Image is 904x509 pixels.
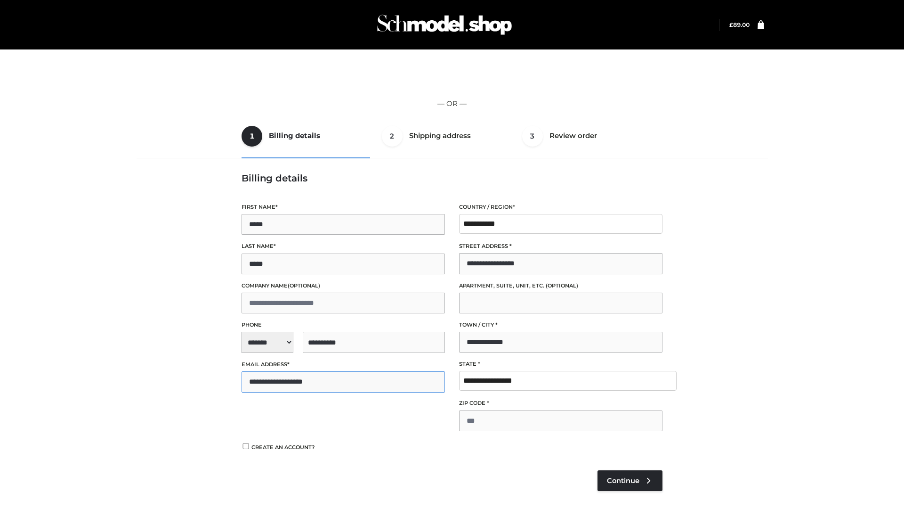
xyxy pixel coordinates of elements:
label: Company name [242,281,445,290]
span: (optional) [288,282,320,289]
label: State [459,360,662,369]
label: First name [242,203,445,212]
label: Country / Region [459,203,662,212]
label: Phone [242,320,445,329]
label: ZIP Code [459,399,662,408]
label: Town / City [459,320,662,329]
span: (optional) [546,282,578,289]
p: — OR — [140,98,764,110]
span: Continue [607,476,639,485]
span: Create an account? [251,444,315,451]
img: Schmodel Admin 964 [374,6,515,43]
h3: Billing details [242,172,662,184]
input: Create an account? [242,443,250,449]
label: Street address [459,242,662,251]
span: £ [729,21,733,28]
a: Continue [597,470,662,491]
label: Apartment, suite, unit, etc. [459,281,662,290]
label: Last name [242,242,445,251]
label: Email address [242,360,445,369]
bdi: 89.00 [729,21,750,28]
a: £89.00 [729,21,750,28]
iframe: Secure express checkout frame [138,62,766,89]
